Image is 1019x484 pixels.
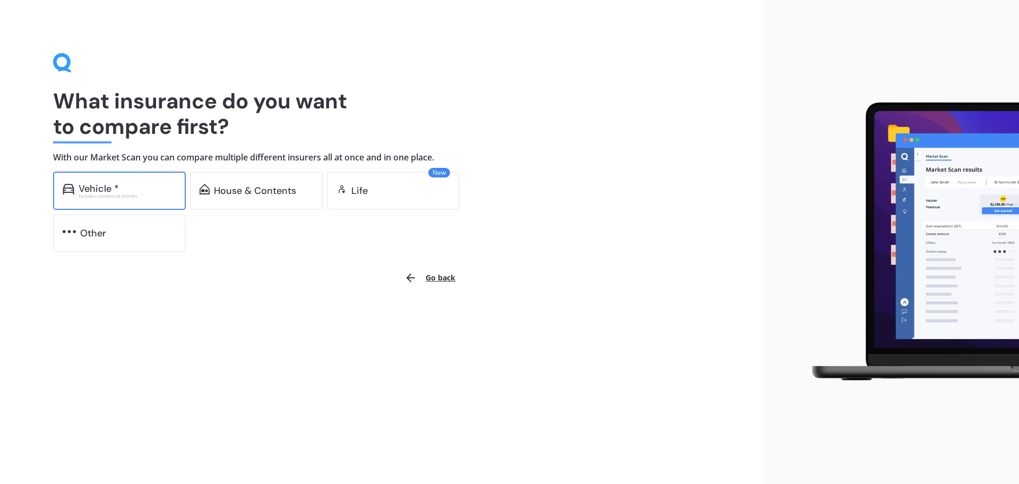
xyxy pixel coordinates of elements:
[351,185,368,196] div: Life
[79,194,176,198] div: Excludes commercial vehicles
[53,152,711,163] h4: With our Market Scan you can compare multiple different insurers all at once and in one place.
[79,183,119,194] div: Vehicle *
[80,228,106,239] div: Other
[797,96,1019,388] img: laptop.webp
[428,168,450,177] span: New
[63,226,76,237] img: other.81dba5aafe580aa69f38.svg
[398,265,462,291] button: Go back
[336,184,347,194] img: life.f720d6a2d7cdcd3ad642.svg
[63,184,74,194] img: car.f15378c7a67c060ca3f3.svg
[214,185,296,196] div: House & Contents
[200,184,210,194] img: home-and-contents.b802091223b8502ef2dd.svg
[53,88,711,139] h1: What insurance do you want to compare first?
